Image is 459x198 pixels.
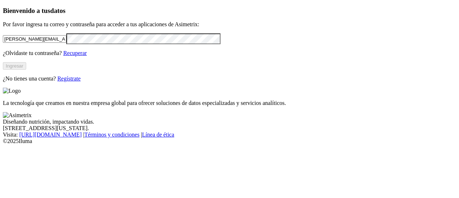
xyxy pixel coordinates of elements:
[3,35,66,43] input: Tu correo
[3,21,456,28] p: Por favor ingresa tu correo y contraseña para acceder a tus aplicaciones de Asimetrix:
[3,75,456,82] p: ¿No tienes una cuenta?
[57,75,81,82] a: Regístrate
[3,132,456,138] div: Visita : | |
[3,125,456,132] div: [STREET_ADDRESS][US_STATE].
[3,88,21,94] img: Logo
[3,62,26,70] button: Ingresar
[3,50,456,56] p: ¿Olvidaste tu contraseña?
[63,50,87,56] a: Recuperar
[3,100,456,106] p: La tecnología que creamos en nuestra empresa global para ofrecer soluciones de datos especializad...
[3,119,456,125] div: Diseñando nutrición, impactando vidas.
[142,132,174,138] a: Línea de ética
[19,132,82,138] a: [URL][DOMAIN_NAME]
[3,112,32,119] img: Asimetrix
[50,7,66,14] span: datos
[3,7,456,15] h3: Bienvenido a tus
[3,138,456,144] div: © 2025 Iluma
[84,132,139,138] a: Términos y condiciones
